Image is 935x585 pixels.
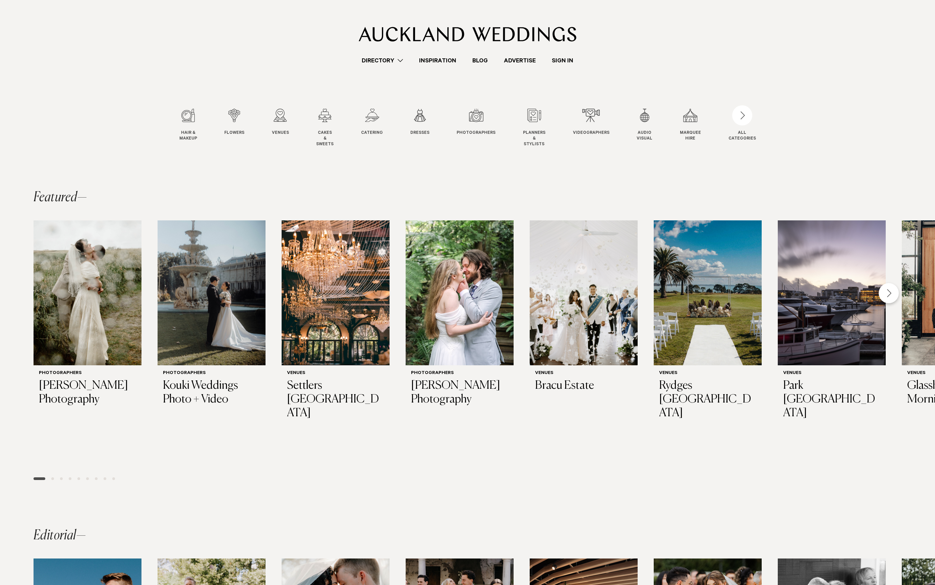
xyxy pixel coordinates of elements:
[728,109,756,140] button: ALLCATEGORIES
[659,379,756,420] h3: Rydges [GEOGRAPHIC_DATA]
[523,130,545,147] span: Planners & Stylists
[573,109,609,136] a: Videographers
[411,371,508,376] h6: Photographers
[654,220,762,425] a: Wedding ceremony at Rydges Formosa Venues Rydges [GEOGRAPHIC_DATA]
[34,220,141,365] img: Auckland Weddings Photographers | Kasia Kolmas Photography
[654,220,762,365] img: Wedding ceremony at Rydges Formosa
[637,109,666,147] swiper-slide: 10 / 12
[163,379,260,407] h3: Kouki Weddings Photo + Video
[272,109,302,147] swiper-slide: 3 / 12
[544,56,581,65] a: Sign In
[728,130,756,142] div: ALL CATEGORIES
[410,109,429,136] a: Dresses
[411,379,508,407] h3: [PERSON_NAME] Photography
[179,109,197,142] a: Hair & Makeup
[659,371,756,376] h6: Venues
[778,220,886,425] a: Yacht in the harbour at Park Hyatt Auckland Venues Park [GEOGRAPHIC_DATA]
[680,109,714,147] swiper-slide: 11 / 12
[158,220,266,467] swiper-slide: 2 / 29
[224,130,244,136] span: Flowers
[34,529,86,542] h2: Editorial
[272,109,289,136] a: Venues
[496,56,544,65] a: Advertise
[457,109,509,147] swiper-slide: 7 / 12
[783,379,880,420] h3: Park [GEOGRAPHIC_DATA]
[361,109,383,136] a: Catering
[224,109,244,136] a: Flowers
[654,220,762,467] swiper-slide: 6 / 29
[34,220,141,412] a: Auckland Weddings Photographers | Kasia Kolmas Photography Photographers [PERSON_NAME] Photography
[359,27,576,42] img: Auckland Weddings Logo
[406,220,514,365] img: Auckland Weddings Photographers | Trang Dong Photography
[272,130,289,136] span: Venues
[530,220,638,398] a: Auckland Weddings Venues | Bracu Estate Venues Bracu Estate
[224,109,258,147] swiper-slide: 2 / 12
[287,371,384,376] h6: Venues
[464,56,496,65] a: Blog
[680,109,701,142] a: Marquee Hire
[523,109,545,147] a: Planners & Stylists
[410,109,443,147] swiper-slide: 6 / 12
[34,220,141,467] swiper-slide: 1 / 29
[316,109,347,147] swiper-slide: 4 / 12
[535,371,632,376] h6: Venues
[411,56,464,65] a: Inspiration
[34,191,87,204] h2: Featured
[179,109,211,147] swiper-slide: 1 / 12
[316,130,334,147] span: Cakes & Sweets
[179,130,197,142] span: Hair & Makeup
[535,379,632,393] h3: Bracu Estate
[39,379,136,407] h3: [PERSON_NAME] Photography
[457,109,495,136] a: Photographers
[530,220,638,365] img: Auckland Weddings Venues | Bracu Estate
[406,220,514,412] a: Auckland Weddings Photographers | Trang Dong Photography Photographers [PERSON_NAME] Photography
[778,220,886,365] img: Yacht in the harbour at Park Hyatt Auckland
[158,220,266,412] a: Auckland Weddings Photographers | Kouki Weddings Photo + Video Photographers Kouki Weddings Photo...
[573,109,623,147] swiper-slide: 9 / 12
[316,109,334,147] a: Cakes & Sweets
[783,371,880,376] h6: Venues
[39,371,136,376] h6: Photographers
[282,220,390,365] img: Auckland Weddings Venues | Settlers Country Manor
[287,379,384,420] h3: Settlers [GEOGRAPHIC_DATA]
[354,56,411,65] a: Directory
[778,220,886,467] swiper-slide: 7 / 29
[637,109,652,142] a: Audio Visual
[523,109,559,147] swiper-slide: 8 / 12
[637,130,652,142] span: Audio Visual
[680,130,701,142] span: Marquee Hire
[158,220,266,365] img: Auckland Weddings Photographers | Kouki Weddings Photo + Video
[361,130,383,136] span: Catering
[361,109,396,147] swiper-slide: 5 / 12
[163,371,260,376] h6: Photographers
[530,220,638,467] swiper-slide: 5 / 29
[282,220,390,425] a: Auckland Weddings Venues | Settlers Country Manor Venues Settlers [GEOGRAPHIC_DATA]
[282,220,390,467] swiper-slide: 3 / 29
[406,220,514,467] swiper-slide: 4 / 29
[573,130,609,136] span: Videographers
[457,130,495,136] span: Photographers
[410,130,429,136] span: Dresses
